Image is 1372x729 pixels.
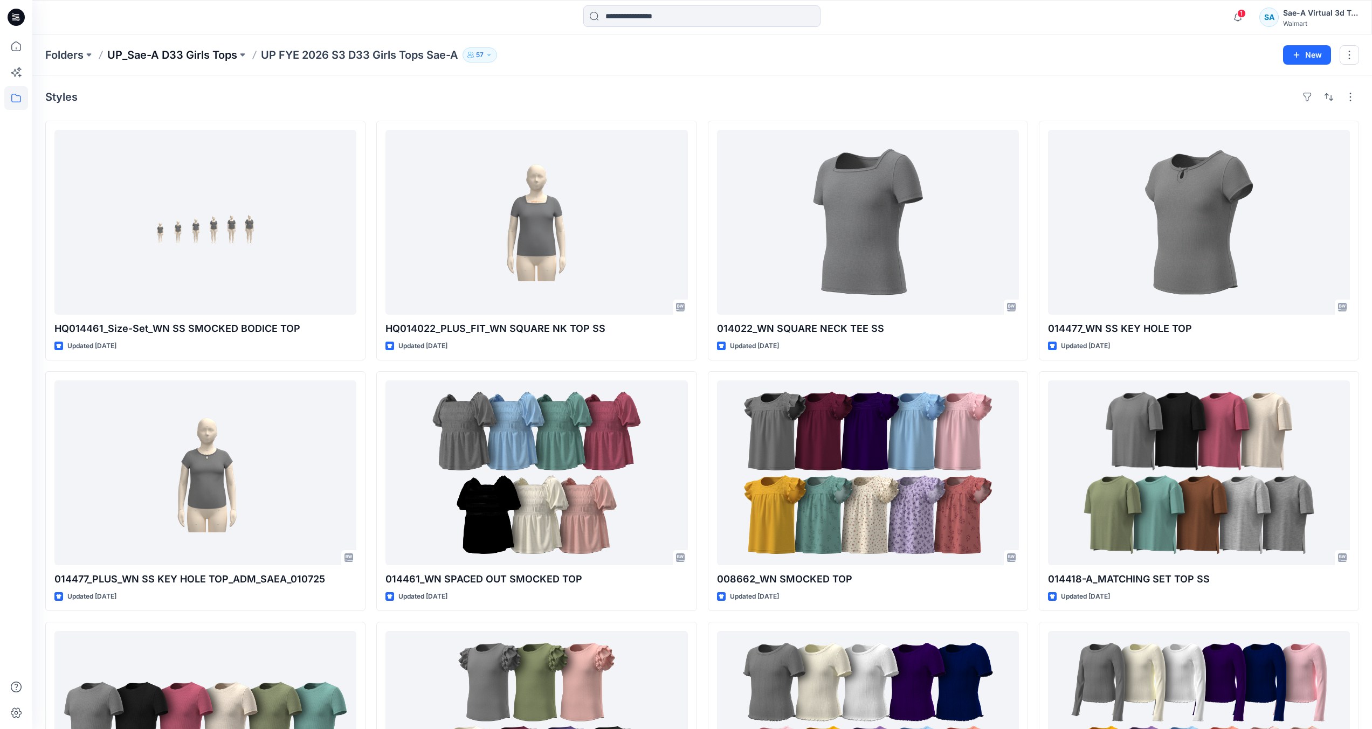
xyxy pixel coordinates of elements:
span: 1 [1237,9,1246,18]
a: 014477_PLUS_WN SS KEY HOLE TOP_ADM_SAEA_010725 [54,380,356,565]
p: 014477_PLUS_WN SS KEY HOLE TOP_ADM_SAEA_010725 [54,572,356,587]
p: Updated [DATE] [67,341,116,352]
p: HQ014461_Size-Set_WN SS SMOCKED BODICE TOP [54,321,356,336]
p: Updated [DATE] [730,341,779,352]
p: Updated [DATE] [398,591,447,602]
a: HQ014022_PLUS_FIT_WN SQUARE NK TOP SS [385,130,687,315]
p: 014461_WN SPACED OUT SMOCKED TOP [385,572,687,587]
p: 014477_WN SS KEY HOLE TOP [1048,321,1350,336]
p: Updated [DATE] [67,591,116,602]
a: 014477_WN SS KEY HOLE TOP [1048,130,1350,315]
p: 014418-A_MATCHING SET TOP SS [1048,572,1350,587]
div: Sae-A Virtual 3d Team [1283,6,1359,19]
p: 57 [476,49,484,61]
a: HQ014461_Size-Set_WN SS SMOCKED BODICE TOP [54,130,356,315]
div: SA [1259,8,1279,27]
div: Walmart [1283,19,1359,27]
p: 008662_WN SMOCKED TOP [717,572,1019,587]
p: Updated [DATE] [1061,341,1110,352]
p: UP FYE 2026 S3 D33 Girls Tops Sae-A [261,47,458,63]
p: 014022_WN SQUARE NECK TEE SS [717,321,1019,336]
a: 014461_WN SPACED OUT SMOCKED TOP [385,380,687,565]
p: Updated [DATE] [730,591,779,602]
p: HQ014022_PLUS_FIT_WN SQUARE NK TOP SS [385,321,687,336]
a: Folders [45,47,84,63]
button: New [1283,45,1331,65]
a: 014418-A_MATCHING SET TOP SS [1048,380,1350,565]
a: UP_Sae-A D33 Girls Tops [107,47,237,63]
h4: Styles [45,91,78,103]
p: Updated [DATE] [398,341,447,352]
p: Updated [DATE] [1061,591,1110,602]
a: 014022_WN SQUARE NECK TEE SS [717,130,1019,315]
button: 57 [463,47,497,63]
a: 008662_WN SMOCKED TOP [717,380,1019,565]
